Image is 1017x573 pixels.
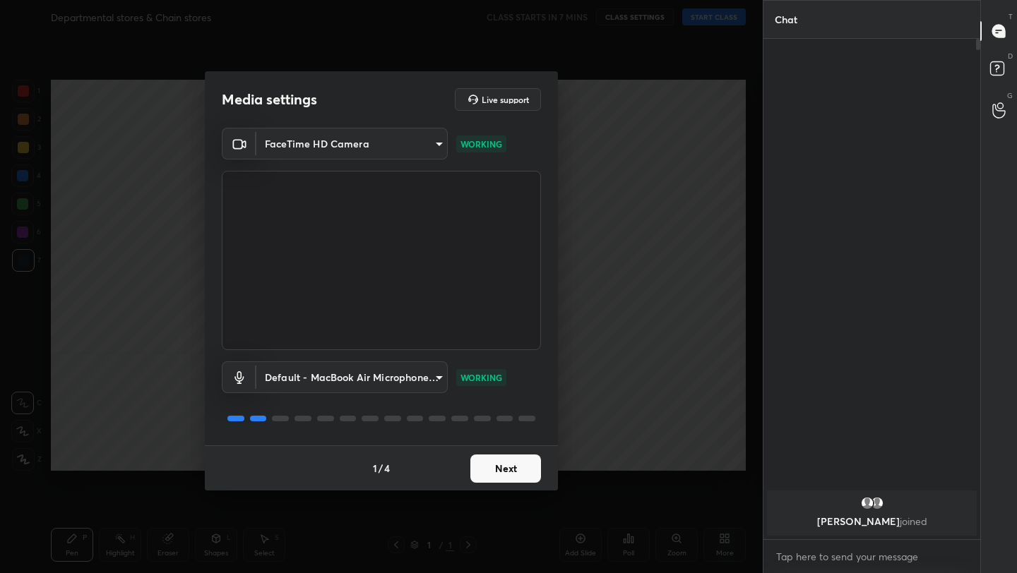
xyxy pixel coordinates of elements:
[256,361,448,393] div: FaceTime HD Camera
[763,488,980,539] div: grid
[870,496,884,510] img: default.png
[775,516,968,527] p: [PERSON_NAME]
[256,128,448,159] div: FaceTime HD Camera
[1008,51,1013,61] p: D
[460,138,502,150] p: WORKING
[900,514,927,528] span: joined
[1009,11,1013,22] p: T
[222,90,317,109] h2: Media settings
[373,461,377,476] h4: 1
[1007,90,1013,101] p: G
[860,496,874,510] img: default.png
[470,454,541,483] button: Next
[460,371,502,384] p: WORKING
[482,95,529,104] h5: Live support
[763,1,809,38] p: Chat
[384,461,390,476] h4: 4
[379,461,383,476] h4: /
